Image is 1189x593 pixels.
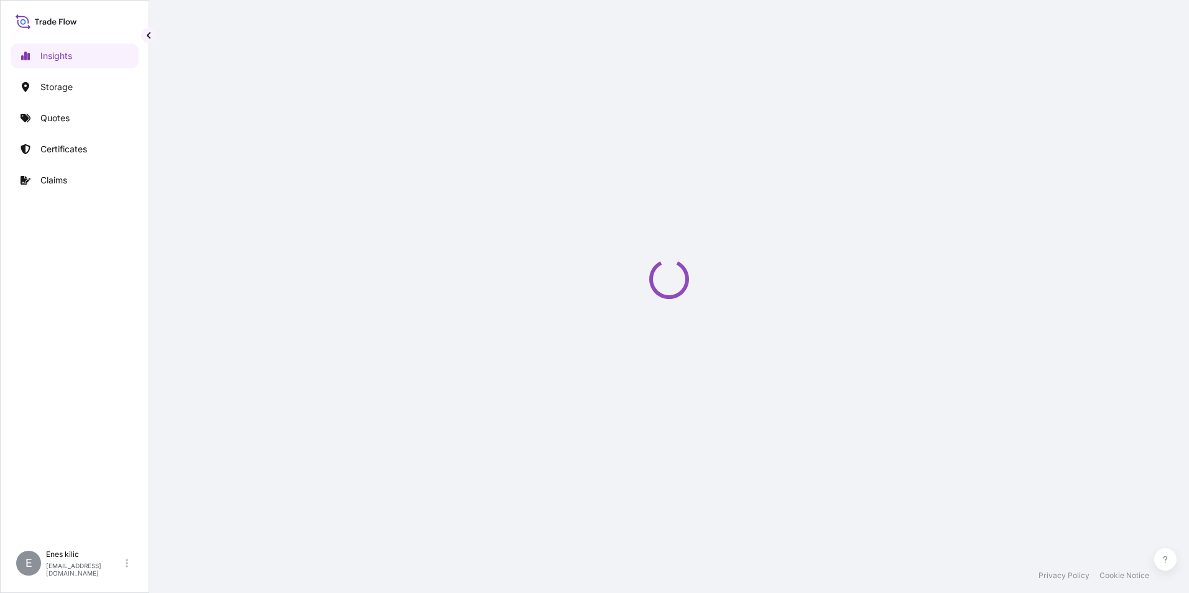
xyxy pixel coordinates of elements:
a: Claims [11,168,139,193]
p: Quotes [40,112,70,124]
a: Quotes [11,106,139,131]
span: E [25,557,32,569]
p: [EMAIL_ADDRESS][DOMAIN_NAME] [46,562,123,577]
p: Enes kilic [46,549,123,559]
a: Insights [11,44,139,68]
a: Storage [11,75,139,99]
a: Privacy Policy [1039,571,1090,581]
a: Cookie Notice [1099,571,1149,581]
p: Insights [40,50,72,62]
p: Claims [40,174,67,186]
p: Certificates [40,143,87,155]
a: Certificates [11,137,139,162]
p: Storage [40,81,73,93]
